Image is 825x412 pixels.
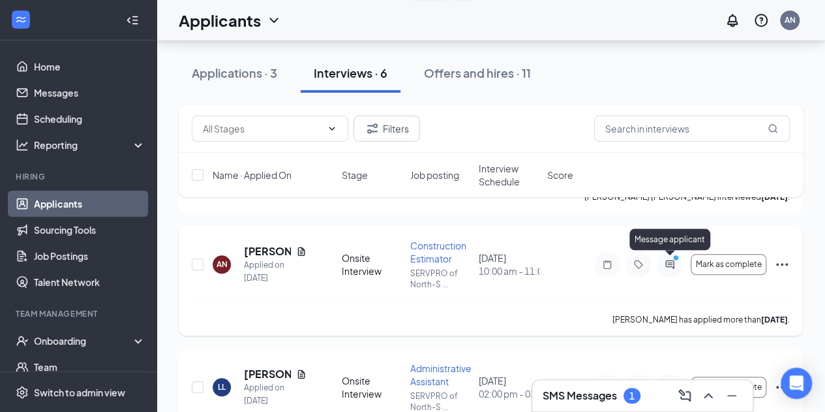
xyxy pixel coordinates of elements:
svg: Analysis [16,138,29,151]
div: Onsite Interview [342,374,402,400]
a: Talent Network [34,269,145,295]
input: All Stages [203,121,322,136]
span: Name · Applied On [213,168,292,182]
span: 02:00 pm - 03:00 pm [479,387,539,400]
div: Applied on [DATE] [244,381,307,407]
button: Mark as complete [691,254,766,275]
svg: ChevronDown [266,12,282,28]
svg: Minimize [724,388,740,404]
h5: [PERSON_NAME] [244,367,291,381]
div: Applications · 3 [192,65,277,81]
b: [DATE] [761,315,788,325]
div: Reporting [34,138,146,151]
svg: MagnifyingGlass [768,123,778,134]
button: Minimize [721,385,742,406]
div: Onsite Interview [342,251,402,277]
div: Interviews · 6 [314,65,387,81]
div: Hiring [16,171,143,182]
span: Interview Schedule [479,162,539,188]
button: Mark as complete [691,377,766,398]
a: Sourcing Tools [34,217,145,243]
div: AN [217,259,228,270]
svg: ComposeMessage [677,388,693,404]
a: Messages [34,80,145,106]
span: Mark as complete [696,260,762,269]
svg: WorkstreamLogo [14,13,27,26]
a: Applicants [34,191,145,217]
span: Score [547,168,573,182]
a: Team [34,354,145,380]
h3: SMS Messages [543,388,617,403]
svg: Note [599,259,615,270]
span: 10:00 am - 11:00 am [479,264,539,277]
svg: Tag [631,259,646,270]
svg: ChevronUp [700,388,716,404]
svg: PrimaryDot [670,254,685,264]
a: Scheduling [34,106,145,132]
span: Job posting [410,168,459,182]
span: Construction Estimator [410,240,466,264]
svg: Filter [365,121,380,136]
span: Stage [342,168,368,182]
div: Message applicant [629,229,710,250]
p: [PERSON_NAME] has applied more than . [612,314,790,325]
p: SERVPRO of North-S ... [410,268,471,290]
div: [DATE] [479,374,539,400]
div: [DATE] [479,251,539,277]
svg: Ellipses [774,257,790,272]
div: Offers and hires · 11 [424,65,531,81]
div: Onboarding [34,334,134,347]
a: Home [34,54,145,80]
svg: ActiveChat [662,259,678,270]
svg: Settings [16,386,29,399]
div: Applied on [DATE] [244,259,307,285]
button: Filter Filters [353,116,420,142]
svg: ChevronDown [327,123,337,134]
div: AN [785,14,796,25]
svg: Ellipses [774,379,790,395]
h5: [PERSON_NAME] [244,244,291,259]
span: Administrative Assistant [410,362,472,387]
button: ChevronUp [698,385,719,406]
div: Open Intercom Messenger [781,368,812,399]
div: Team Management [16,308,143,319]
div: Switch to admin view [34,386,125,399]
svg: Document [296,369,307,379]
button: ComposeMessage [674,385,695,406]
div: 1 [629,390,635,402]
svg: UserCheck [16,334,29,347]
a: Job Postings [34,243,145,269]
svg: Collapse [126,14,139,27]
svg: QuestionInfo [753,12,769,28]
input: Search in interviews [594,116,790,142]
svg: Document [296,246,307,257]
div: LL [218,381,226,392]
h1: Applicants [179,9,261,31]
svg: Notifications [725,12,740,28]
